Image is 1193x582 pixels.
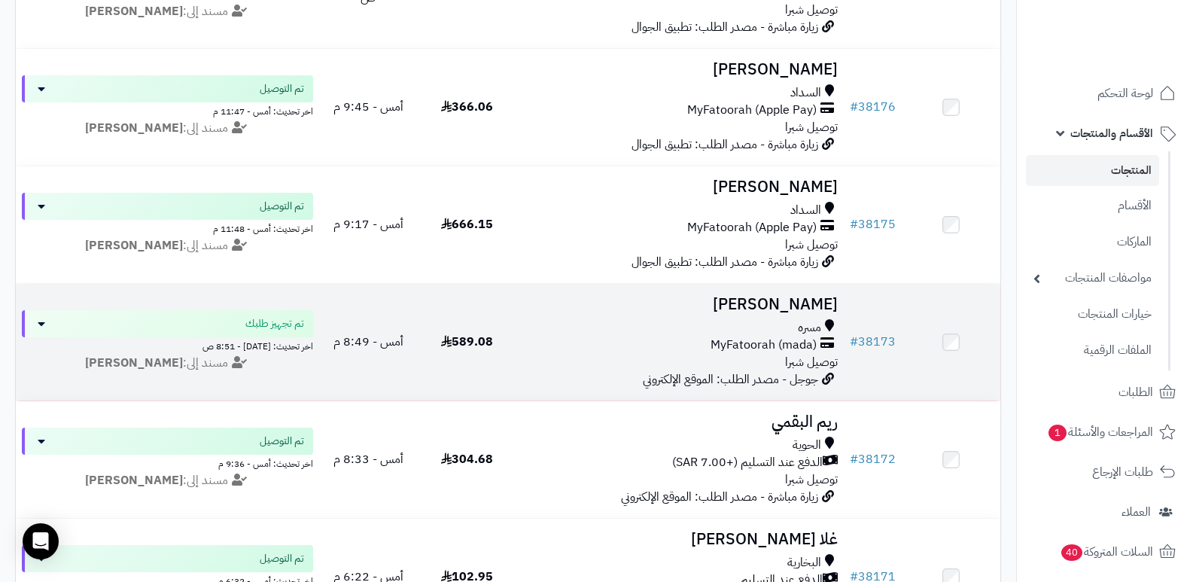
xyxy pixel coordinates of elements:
span: 304.68 [441,450,493,468]
span: 589.08 [441,333,493,351]
span: جوجل - مصدر الطلب: الموقع الإلكتروني [643,370,818,389]
strong: [PERSON_NAME] [85,354,183,372]
span: الأقسام والمنتجات [1070,123,1153,144]
a: الأقسام [1026,190,1159,222]
span: # [850,450,858,468]
a: لوحة التحكم [1026,75,1184,111]
span: توصيل شبرا [785,118,838,136]
a: #38172 [850,450,896,468]
span: أمس - 9:45 م [333,98,403,116]
div: مسند إلى: [11,120,324,137]
img: logo-2.png [1091,11,1179,43]
a: السلات المتروكة40 [1026,534,1184,570]
strong: [PERSON_NAME] [85,471,183,489]
span: أمس - 9:17 م [333,215,403,233]
div: مسند إلى: [11,237,324,254]
h3: [PERSON_NAME] [522,61,838,78]
span: MyFatoorah (Apple Pay) [687,219,817,236]
span: تم التوصيل [260,199,304,214]
span: زيارة مباشرة - مصدر الطلب: تطبيق الجوال [631,18,818,36]
span: العملاء [1121,501,1151,523]
span: توصيل شبرا [785,353,838,371]
div: مسند إلى: [11,355,324,372]
div: اخر تحديث: أمس - 9:36 م [22,455,313,471]
span: توصيل شبرا [785,471,838,489]
span: 666.15 [441,215,493,233]
span: الدفع عند التسليم (+7.00 SAR) [672,454,823,471]
span: الطلبات [1118,382,1153,403]
div: Open Intercom Messenger [23,523,59,559]
h3: ريم البقمي [522,413,838,431]
div: مسند إلى: [11,3,324,20]
span: تم تجهيز طلبك [245,316,304,331]
span: MyFatoorah (Apple Pay) [687,102,817,119]
span: مسره [798,319,821,337]
a: الملفات الرقمية [1026,334,1159,367]
span: 1 [1048,424,1067,442]
h3: [PERSON_NAME] [522,178,838,196]
div: اخر تحديث: أمس - 11:48 م [22,220,313,236]
span: السداد [790,202,821,219]
h3: غلا [PERSON_NAME] [522,531,838,548]
span: لوحة التحكم [1097,83,1153,104]
span: المراجعات والأسئلة [1047,422,1153,443]
span: الحوية [793,437,821,454]
a: خيارات المنتجات [1026,298,1159,331]
a: #38175 [850,215,896,233]
a: الطلبات [1026,374,1184,410]
span: السداد [790,84,821,102]
span: زيارة مباشرة - مصدر الطلب: الموقع الإلكتروني [621,488,818,506]
a: مواصفات المنتجات [1026,262,1159,294]
a: طلبات الإرجاع [1026,454,1184,490]
span: تم التوصيل [260,434,304,449]
span: # [850,333,858,351]
a: المنتجات [1026,155,1159,186]
a: المراجعات والأسئلة1 [1026,414,1184,450]
span: 40 [1061,544,1084,562]
span: MyFatoorah (mada) [711,337,817,354]
a: الماركات [1026,226,1159,258]
a: #38176 [850,98,896,116]
strong: [PERSON_NAME] [85,2,183,20]
div: مسند إلى: [11,472,324,489]
span: زيارة مباشرة - مصدر الطلب: تطبيق الجوال [631,253,818,271]
div: اخر تحديث: أمس - 11:47 م [22,102,313,118]
span: البخارية [787,554,821,571]
span: تم التوصيل [260,81,304,96]
strong: [PERSON_NAME] [85,236,183,254]
span: توصيل شبرا [785,236,838,254]
span: أمس - 8:49 م [333,333,403,351]
span: # [850,215,858,233]
h3: [PERSON_NAME] [522,296,838,313]
strong: [PERSON_NAME] [85,119,183,137]
a: #38173 [850,333,896,351]
span: طلبات الإرجاع [1092,462,1153,483]
span: # [850,98,858,116]
div: اخر تحديث: [DATE] - 8:51 ص [22,337,313,353]
a: العملاء [1026,494,1184,530]
span: زيارة مباشرة - مصدر الطلب: تطبيق الجوال [631,136,818,154]
span: أمس - 8:33 م [333,450,403,468]
span: توصيل شبرا [785,1,838,19]
span: 366.06 [441,98,493,116]
span: تم التوصيل [260,551,304,566]
span: السلات المتروكة [1060,541,1153,562]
